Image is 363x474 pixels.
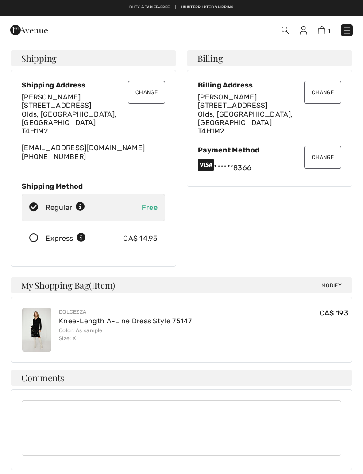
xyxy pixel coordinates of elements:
[318,26,325,34] img: Shopping Bag
[328,28,330,34] span: 1
[318,25,330,35] a: 1
[11,370,352,386] h4: Comments
[59,326,192,342] div: Color: As sample Size: XL
[300,26,307,35] img: My Info
[282,27,289,34] img: Search
[320,309,348,317] span: CA$ 193
[10,21,48,39] img: 1ère Avenue
[22,400,341,456] textarea: Comments
[22,308,51,352] img: Knee-Length A-Line Dress Style 75147
[304,81,341,104] button: Change
[198,93,257,101] span: [PERSON_NAME]
[198,81,341,89] div: Billing Address
[343,26,351,35] img: Menu
[123,233,158,244] div: CA$ 14.95
[46,233,86,244] div: Express
[59,317,192,325] a: Knee-Length A-Line Dress Style 75147
[11,277,352,293] h4: My Shopping Bag
[209,4,239,11] a: Free Returns
[59,308,192,316] div: Dolcezza
[22,93,165,161] div: [EMAIL_ADDRESS][DOMAIN_NAME]
[22,81,165,89] div: Shipping Address
[91,279,94,290] span: 1
[304,146,341,169] button: Change
[22,152,86,161] a: [PHONE_NUMBER]
[10,25,48,34] a: 1ère Avenue
[128,81,165,104] button: Change
[198,101,293,135] span: [STREET_ADDRESS] Olds, [GEOGRAPHIC_DATA], [GEOGRAPHIC_DATA] T4H1M2
[89,279,115,291] span: ( Item)
[22,101,116,135] span: [STREET_ADDRESS] Olds, [GEOGRAPHIC_DATA], [GEOGRAPHIC_DATA] T4H1M2
[321,281,342,290] span: Modify
[21,54,57,63] span: Shipping
[22,93,81,101] span: [PERSON_NAME]
[198,146,341,154] div: Payment Method
[197,54,223,63] span: Billing
[142,203,158,212] span: Free
[203,4,204,11] span: |
[22,182,165,190] div: Shipping Method
[124,4,198,11] a: Free shipping on orders over $99
[46,202,85,213] div: Regular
